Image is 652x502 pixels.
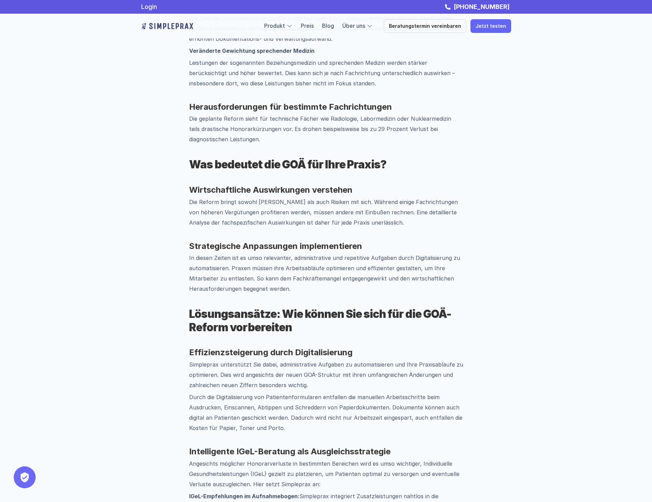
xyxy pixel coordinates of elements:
[389,23,461,29] p: Beratungstermin vereinbaren
[322,22,334,29] a: Blog
[476,23,506,29] p: Jetzt testen
[384,19,466,33] a: Beratungstermin vereinbaren
[189,185,353,195] strong: Wirtschaftliche Auswirkungen verstehen
[454,3,509,10] strong: [PHONE_NUMBER]
[301,22,314,29] a: Preis
[189,197,463,228] p: Die Reform bringt sowohl [PERSON_NAME] als auch Risiken mit sich. Während einige Fachrichtungen v...
[189,446,391,456] strong: Intelligente IGeL-Beratung als Ausgleichsstrategie
[189,158,386,171] strong: Was bedeutet die GOÄ für Ihre Praxis?
[189,47,315,54] strong: Veränderte Gewichtung sprechender Medizin
[342,22,365,29] a: Über uns
[189,102,392,112] strong: Herausforderungen für bestimmte Fachrichtungen
[189,392,463,433] p: Durch die Digitalisierung von Patientenformularen entfallen die manuellen Arbeitsschritte beim Au...
[189,58,463,88] p: Leistungen der sogenannten Beziehungsmedizin und sprechenden Medizin werden stärker berücksichtig...
[452,3,511,10] a: [PHONE_NUMBER]
[189,241,362,251] strong: Strategische Anpassungen implementieren
[189,359,463,390] p: Simpleprax unterstützt Sie dabei, administrative Aufgaben zu automatisieren und Ihre Praxisabläuf...
[189,347,353,357] strong: Effizienzsteigerung durch Digitalisierung
[189,307,451,334] strong: Lösungsansätze: Wie können Sie sich für die GOÄ-Reform vorbereiten
[141,3,157,10] a: Login
[470,19,511,33] a: Jetzt testen
[189,458,463,489] p: Angesichts möglicher Honorarverluste in bestimmten Bereichen wird es umso wichtiger, Individuelle...
[189,253,463,294] p: In diesen Zeiten ist es umso relevanter, administrative und repetitive Aufgaben durch Digitalisie...
[264,22,285,29] a: Produkt
[189,113,463,144] p: Die geplante Reform sieht für technische Fächer wie Radiologie, Labormedizin oder Nuklearmedizin ...
[189,493,299,500] strong: IGeL-Empfehlungen im Aufnahmebogen:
